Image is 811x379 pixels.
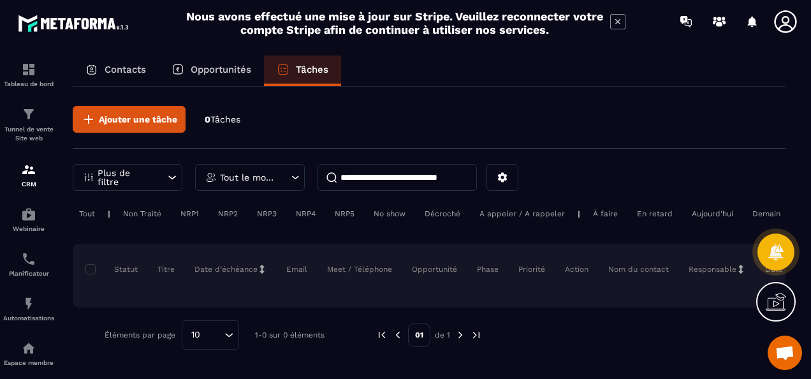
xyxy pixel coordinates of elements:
p: CRM [3,181,54,188]
div: Demain [746,206,787,221]
p: Meet / Téléphone [327,264,392,274]
p: | [578,209,580,218]
p: Tout le monde [220,173,277,182]
div: Non Traité [117,206,168,221]
div: A appeler / A rappeler [473,206,571,221]
img: prev [376,329,388,341]
p: Contacts [105,64,146,75]
p: Tunnel de vente Site web [3,125,54,143]
p: Automatisations [3,315,54,322]
span: Ajouter une tâche [99,113,177,126]
p: Responsable [689,264,736,274]
button: Ajouter une tâche [73,106,186,133]
a: schedulerschedulerPlanificateur [3,242,54,286]
p: Tâches [296,64,328,75]
img: next [455,329,466,341]
a: automationsautomationsEspace membre [3,331,54,376]
p: Phase [477,264,499,274]
div: NRP4 [289,206,322,221]
a: automationsautomationsAutomatisations [3,286,54,331]
img: scheduler [21,251,36,267]
div: NRP5 [328,206,361,221]
div: NRP3 [251,206,283,221]
img: automations [21,341,36,356]
p: Email [286,264,307,274]
input: Search for option [205,328,221,342]
img: logo [18,11,133,35]
img: formation [21,107,36,122]
h2: Nous avons effectué une mise à jour sur Stripe. Veuillez reconnecter votre compte Stripe afin de ... [186,10,604,36]
p: Opportunités [191,64,251,75]
span: 10 [187,328,205,342]
div: Ouvrir le chat [768,336,802,370]
p: | [108,209,110,218]
p: Opportunité [412,264,457,274]
p: Statut [89,264,138,274]
div: NRP1 [174,206,205,221]
p: Éléments par page [105,331,175,339]
img: formation [21,162,36,177]
p: Titre [157,264,175,274]
p: Plus de filtre [98,168,154,186]
a: Contacts [73,56,159,86]
a: automationsautomationsWebinaire [3,197,54,242]
p: Webinaire [3,225,54,232]
p: 1-0 sur 0 éléments [255,331,325,339]
a: formationformationTableau de bord [3,52,54,97]
img: prev [392,329,404,341]
span: Tâches [210,114,240,124]
div: À faire [587,206,624,221]
div: Tout [73,206,101,221]
img: formation [21,62,36,77]
p: Priorité [518,264,545,274]
div: Aujourd'hui [685,206,740,221]
a: Tâches [264,56,341,86]
img: automations [21,296,36,311]
p: Nom du contact [608,264,669,274]
div: En retard [631,206,679,221]
p: de 1 [435,330,450,340]
p: 0 [205,114,240,126]
p: Date d’échéance [194,264,258,274]
div: Décroché [418,206,467,221]
p: Espace membre [3,359,54,366]
a: Opportunités [159,56,264,86]
img: automations [21,207,36,222]
div: Search for option [182,320,239,350]
p: Tableau de bord [3,80,54,87]
div: No show [367,206,412,221]
div: NRP2 [212,206,244,221]
p: Action [565,264,588,274]
p: 01 [408,323,430,347]
img: next [471,329,482,341]
p: Planificateur [3,270,54,277]
a: formationformationTunnel de vente Site web [3,97,54,152]
a: formationformationCRM [3,152,54,197]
